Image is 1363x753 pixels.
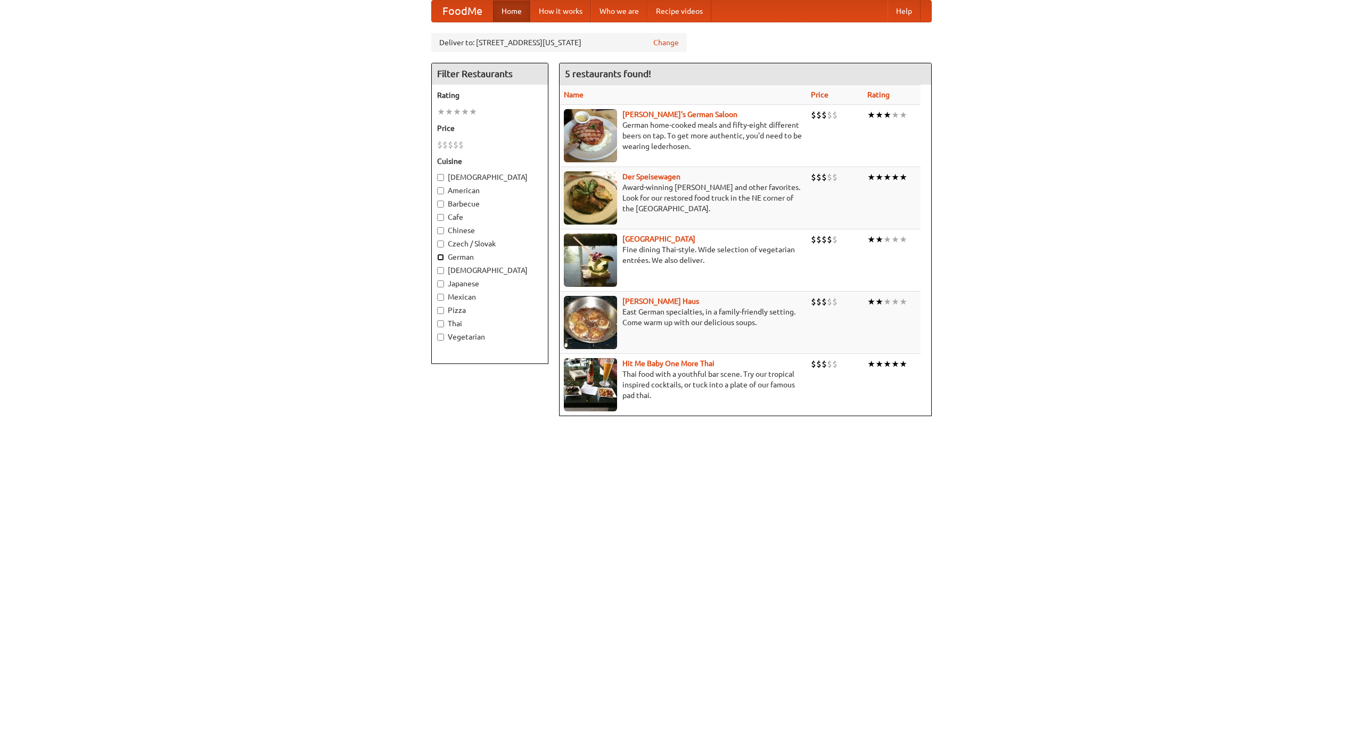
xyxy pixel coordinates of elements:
li: ★ [453,106,461,118]
li: $ [832,296,837,308]
img: satay.jpg [564,234,617,287]
h5: Cuisine [437,156,543,167]
li: ★ [867,109,875,121]
input: American [437,187,444,194]
li: ★ [875,296,883,308]
a: [GEOGRAPHIC_DATA] [622,235,695,243]
li: $ [832,358,837,370]
li: $ [816,234,822,245]
p: Thai food with a youthful bar scene. Try our tropical inspired cocktails, or tuck into a plate of... [564,369,802,401]
li: $ [827,358,832,370]
h5: Price [437,123,543,134]
li: ★ [875,234,883,245]
a: Help [888,1,921,22]
li: $ [811,296,816,308]
input: Cafe [437,214,444,221]
li: ★ [891,296,899,308]
li: ★ [891,234,899,245]
li: $ [822,296,827,308]
label: Mexican [437,292,543,302]
li: $ [453,139,458,151]
li: $ [816,109,822,121]
input: Vegetarian [437,334,444,341]
li: $ [827,296,832,308]
li: ★ [867,296,875,308]
input: Thai [437,320,444,327]
li: ★ [891,358,899,370]
li: ★ [883,358,891,370]
li: ★ [899,296,907,308]
li: ★ [867,358,875,370]
li: ★ [899,171,907,183]
a: Change [653,37,679,48]
h5: Rating [437,90,543,101]
li: ★ [875,109,883,121]
li: $ [816,171,822,183]
label: [DEMOGRAPHIC_DATA] [437,172,543,183]
label: Cafe [437,212,543,222]
b: Hit Me Baby One More Thai [622,359,715,368]
input: Czech / Slovak [437,241,444,247]
li: $ [822,171,827,183]
h4: Filter Restaurants [432,63,548,85]
li: ★ [883,296,891,308]
a: Rating [867,90,890,99]
p: East German specialties, in a family-friendly setting. Come warm up with our delicious soups. [564,307,802,328]
li: ★ [891,109,899,121]
label: Czech / Slovak [437,238,543,249]
a: [PERSON_NAME]'s German Saloon [622,110,737,119]
label: Japanese [437,278,543,289]
li: ★ [461,106,469,118]
label: [DEMOGRAPHIC_DATA] [437,265,543,276]
a: Der Speisewagen [622,172,680,181]
li: ★ [437,106,445,118]
li: $ [832,171,837,183]
li: ★ [883,234,891,245]
label: Vegetarian [437,332,543,342]
input: Mexican [437,294,444,301]
li: $ [827,234,832,245]
img: kohlhaus.jpg [564,296,617,349]
li: ★ [891,171,899,183]
li: $ [811,171,816,183]
a: FoodMe [432,1,493,22]
input: Chinese [437,227,444,234]
li: ★ [445,106,453,118]
input: [DEMOGRAPHIC_DATA] [437,174,444,181]
input: Pizza [437,307,444,314]
li: $ [816,296,822,308]
li: $ [811,109,816,121]
li: $ [458,139,464,151]
label: Pizza [437,305,543,316]
a: [PERSON_NAME] Haus [622,297,699,305]
li: ★ [899,109,907,121]
input: [DEMOGRAPHIC_DATA] [437,267,444,274]
img: speisewagen.jpg [564,171,617,225]
a: Who we are [591,1,647,22]
li: $ [437,139,442,151]
li: $ [827,171,832,183]
li: ★ [899,358,907,370]
li: $ [832,109,837,121]
li: ★ [883,171,891,183]
li: ★ [899,234,907,245]
input: Barbecue [437,201,444,208]
li: ★ [867,171,875,183]
li: $ [448,139,453,151]
p: Award-winning [PERSON_NAME] and other favorites. Look for our restored food truck in the NE corne... [564,182,802,214]
a: Name [564,90,584,99]
li: ★ [875,171,883,183]
label: Chinese [437,225,543,236]
label: American [437,185,543,196]
label: Thai [437,318,543,329]
p: Fine dining Thai-style. Wide selection of vegetarian entrées. We also deliver. [564,244,802,266]
a: Recipe videos [647,1,711,22]
li: ★ [875,358,883,370]
li: $ [811,358,816,370]
li: $ [822,358,827,370]
li: $ [822,234,827,245]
